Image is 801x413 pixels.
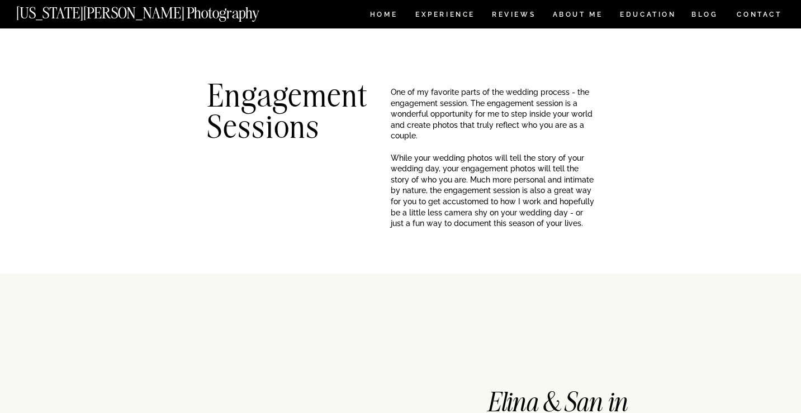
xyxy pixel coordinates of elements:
[368,11,400,21] a: HOME
[492,11,534,21] a: REVIEWS
[16,6,297,15] a: [US_STATE][PERSON_NAME] Photography
[207,80,373,128] h1: Engagement Sessions
[691,11,718,21] a: BLOG
[391,87,595,175] p: One of my favorite parts of the wedding process - the engagement session. The engagement session ...
[415,11,474,21] a: Experience
[619,11,677,21] a: EDUCATION
[552,11,603,21] a: ABOUT ME
[736,8,783,21] a: CONTACT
